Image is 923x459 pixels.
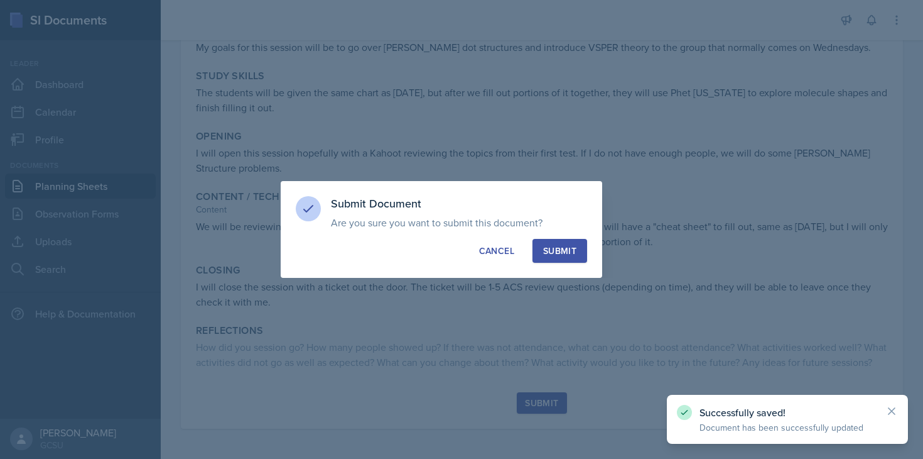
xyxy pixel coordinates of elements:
h3: Submit Document [331,196,587,211]
div: Submit [543,245,576,257]
button: Submit [532,239,587,263]
p: Document has been successfully updated [699,421,875,434]
button: Cancel [468,239,525,263]
p: Are you sure you want to submit this document? [331,216,587,229]
p: Successfully saved! [699,406,875,419]
div: Cancel [479,245,514,257]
